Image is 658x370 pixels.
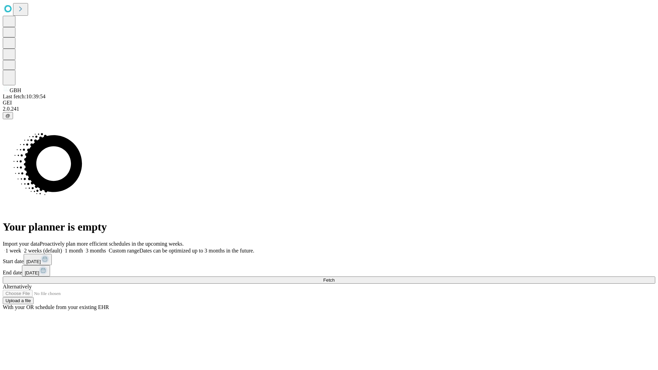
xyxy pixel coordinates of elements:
[3,94,46,99] span: Last fetch: 10:39:54
[3,254,655,265] div: Start date
[3,112,13,119] button: @
[139,248,254,254] span: Dates can be optimized up to 3 months in the future.
[323,277,334,283] span: Fetch
[3,100,655,106] div: GEI
[25,270,39,275] span: [DATE]
[5,113,10,118] span: @
[24,248,62,254] span: 2 weeks (default)
[3,276,655,284] button: Fetch
[3,106,655,112] div: 2.0.241
[3,297,34,304] button: Upload a file
[26,259,41,264] span: [DATE]
[3,284,32,289] span: Alternatively
[40,241,184,247] span: Proactively plan more efficient schedules in the upcoming weeks.
[3,241,40,247] span: Import your data
[22,265,50,276] button: [DATE]
[3,221,655,233] h1: Your planner is empty
[3,265,655,276] div: End date
[5,248,21,254] span: 1 week
[3,304,109,310] span: With your OR schedule from your existing EHR
[109,248,139,254] span: Custom range
[65,248,83,254] span: 1 month
[86,248,106,254] span: 3 months
[24,254,52,265] button: [DATE]
[10,87,21,93] span: GBH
